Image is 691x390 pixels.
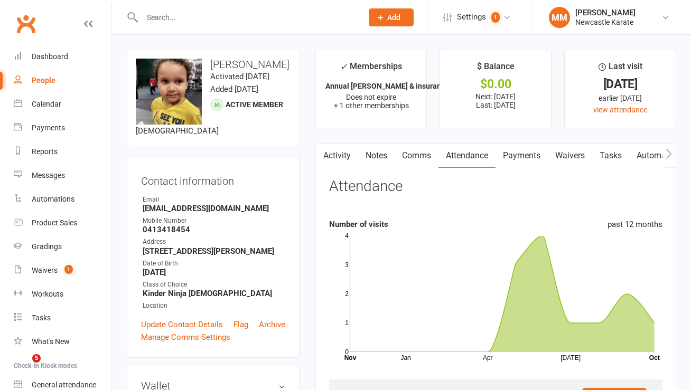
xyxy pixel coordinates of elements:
span: + 1 other memberships [334,101,409,110]
a: Messages [14,164,111,187]
p: Next: [DATE] Last: [DATE] [450,92,541,109]
div: What's New [32,337,70,346]
a: Waivers 1 [14,259,111,282]
div: Address [143,237,285,247]
div: Last visit [599,60,642,79]
span: 1 [64,265,73,274]
a: Workouts [14,282,111,306]
span: Settings [457,5,486,29]
strong: 0413418454 [143,225,285,234]
div: Class of Choice [143,280,285,290]
div: [PERSON_NAME] [575,8,636,17]
span: 1 [491,12,500,23]
div: People [32,76,55,84]
a: Update Contact Details [141,318,223,331]
iframe: Intercom live chat [11,354,36,379]
strong: [DATE] [143,268,285,277]
h3: [PERSON_NAME] [136,59,291,70]
h3: Contact information [141,171,285,187]
a: What's New [14,330,111,354]
div: Automations [32,195,74,203]
div: Product Sales [32,218,77,227]
img: image1747807007.png [136,59,202,125]
div: Calendar [32,100,61,108]
div: MM [549,7,570,28]
div: Location [143,301,285,311]
div: earlier [DATE] [574,92,666,104]
a: Automations [14,187,111,211]
strong: Annual [PERSON_NAME] & insurance [325,82,449,90]
a: Notes [358,144,395,168]
a: Tasks [14,306,111,330]
div: Messages [32,171,65,179]
strong: Kinder Ninja [DEMOGRAPHIC_DATA] [143,289,285,298]
div: General attendance [32,381,96,389]
button: Add [369,8,414,26]
div: $0.00 [450,79,541,90]
span: Active member [226,100,283,109]
span: [DEMOGRAPHIC_DATA] [136,126,219,136]
div: Newcastle Karate [575,17,636,27]
h3: Attendance [329,178,403,195]
span: Add [387,13,400,22]
div: Gradings [32,242,62,251]
a: Archive [259,318,285,331]
strong: [EMAIL_ADDRESS][DOMAIN_NAME] [143,204,285,213]
a: Flag [234,318,248,331]
i: ✓ [340,62,347,72]
div: Dashboard [32,52,68,61]
div: Payments [32,123,65,132]
div: Waivers [32,266,58,274]
a: People [14,69,111,92]
a: Calendar [14,92,111,116]
div: [DATE] [574,79,666,90]
div: $ Balance [477,60,515,79]
a: view attendance [593,106,647,114]
a: Gradings [14,235,111,259]
div: past 12 months [608,218,662,231]
strong: Number of visits [329,220,388,229]
a: Tasks [592,144,629,168]
a: Attendance [438,144,496,168]
div: Memberships [340,60,402,79]
span: Does not expire [346,93,396,101]
div: Mobile Number [143,216,285,226]
a: Waivers [548,144,592,168]
a: Activity [316,144,358,168]
a: Payments [14,116,111,140]
a: Clubworx [13,11,39,37]
a: Dashboard [14,45,111,69]
span: 5 [32,354,41,363]
div: Tasks [32,313,51,322]
a: Comms [395,144,438,168]
input: Search... [139,10,355,25]
a: Manage Comms Settings [141,331,230,344]
a: Reports [14,140,111,164]
a: Payments [496,144,548,168]
time: Added [DATE] [210,84,258,94]
div: Date of Birth [143,259,285,269]
div: Email [143,195,285,205]
strong: [STREET_ADDRESS][PERSON_NAME] [143,246,285,256]
time: Activated [DATE] [210,72,269,81]
a: Product Sales [14,211,111,235]
div: Workouts [32,290,63,298]
div: Reports [32,147,58,156]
